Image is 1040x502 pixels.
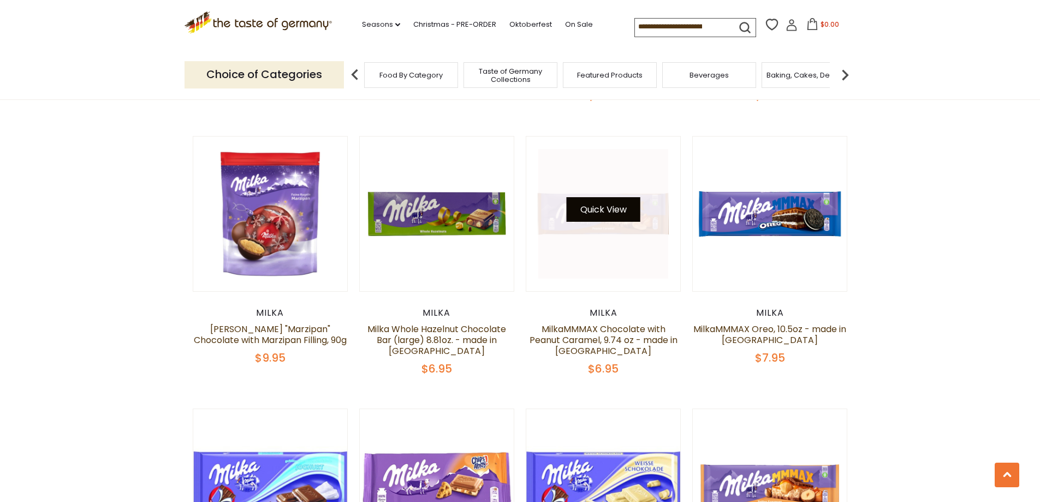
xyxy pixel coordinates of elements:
img: MilkaMMMAX [693,137,847,291]
p: Choice of Categories [185,61,344,88]
a: Food By Category [379,71,443,79]
div: Milka [692,308,848,318]
span: $6.95 [588,361,619,376]
a: Beverages [690,71,729,79]
a: MilkaMMMAX Oreo, 10.5oz - made in [GEOGRAPHIC_DATA] [693,323,846,346]
button: $0.00 [800,18,846,34]
button: Quick View [567,197,640,222]
a: Baking, Cakes, Desserts [766,71,851,79]
a: [PERSON_NAME] "Marzipan" Chocolate with Marzipan Filling, 90g [194,323,347,346]
div: Milka [359,308,515,318]
a: Milka Whole Hazelnut Chocolate Bar (large) 8.81oz. - made in [GEOGRAPHIC_DATA] [367,323,506,357]
a: Christmas - PRE-ORDER [413,19,496,31]
span: $7.95 [755,350,785,365]
img: previous arrow [344,64,366,86]
a: Featured Products [577,71,643,79]
span: $6.95 [421,361,452,376]
a: Seasons [362,19,400,31]
img: MilkaMMMAX [526,137,681,291]
a: Taste of Germany Collections [467,67,554,84]
a: MilkaMMMAX Chocolate with Peanut Caramel, 9.74 oz - made in [GEOGRAPHIC_DATA] [530,323,678,357]
a: Oktoberfest [509,19,552,31]
img: next arrow [834,64,856,86]
img: Milka [360,137,514,291]
span: $9.95 [255,350,286,365]
span: $0.00 [821,20,839,29]
a: On Sale [565,19,593,31]
div: Milka [526,308,681,318]
div: Milka [193,308,348,318]
img: Milka [193,137,348,291]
